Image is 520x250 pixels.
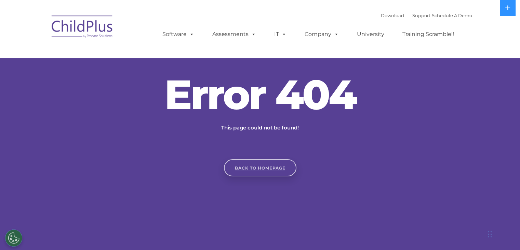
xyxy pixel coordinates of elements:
a: University [350,27,391,41]
a: Download [381,13,404,18]
a: Training Scramble!! [396,27,461,41]
a: IT [267,27,293,41]
img: ChildPlus by Procare Solutions [48,11,117,45]
button: Cookies Settings [5,229,22,247]
a: Company [298,27,346,41]
a: Schedule A Demo [432,13,472,18]
div: Drag [488,224,492,245]
a: Software [156,27,201,41]
h2: Error 404 [158,74,363,115]
a: Assessments [205,27,263,41]
font: | [381,13,472,18]
a: Support [412,13,430,18]
a: Back to homepage [224,159,296,176]
iframe: Chat Widget [486,217,520,250]
p: This page could not be found! [188,124,332,132]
